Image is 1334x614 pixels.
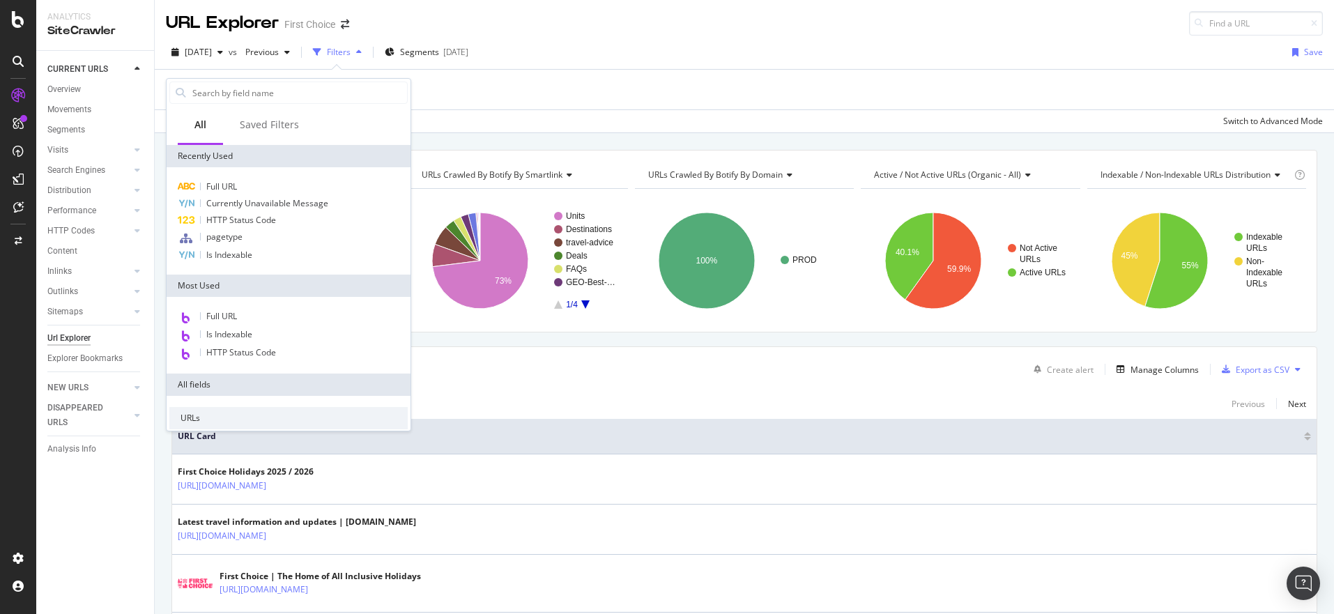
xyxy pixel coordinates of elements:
[47,331,144,346] a: Url Explorer
[178,466,327,478] div: First Choice Holidays 2025 / 2026
[47,224,95,238] div: HTTP Codes
[792,255,817,265] text: PROD
[327,46,351,58] div: Filters
[47,204,130,218] a: Performance
[191,82,407,103] input: Search by field name
[1246,256,1264,266] text: Non-
[167,374,411,396] div: All fields
[696,256,717,266] text: 100%
[1130,364,1199,376] div: Manage Columns
[284,17,335,31] div: First Choice
[178,479,266,493] a: [URL][DOMAIN_NAME]
[240,41,296,63] button: Previous
[871,164,1067,186] h4: Active / Not Active URLs
[566,277,615,287] text: GEO-Best-…
[206,231,243,243] span: pagetype
[47,183,130,198] a: Distribution
[307,41,367,63] button: Filters
[194,118,206,132] div: All
[206,181,237,192] span: Full URL
[1098,164,1291,186] h4: Indexable / Non-Indexable URLs Distribution
[206,328,252,340] span: Is Indexable
[47,351,144,366] a: Explorer Bookmarks
[874,169,1021,181] span: Active / Not Active URLs (organic - all)
[47,204,96,218] div: Performance
[178,529,266,543] a: [URL][DOMAIN_NAME]
[408,200,627,321] svg: A chart.
[220,583,308,597] a: [URL][DOMAIN_NAME]
[1232,395,1265,412] button: Previous
[566,264,587,274] text: FAQs
[422,169,562,181] span: URLs Crawled By Botify By smartlink
[1111,361,1199,378] button: Manage Columns
[1246,268,1282,277] text: Indexable
[47,11,143,23] div: Analytics
[379,41,474,63] button: Segments[DATE]
[47,143,68,158] div: Visits
[1246,243,1267,253] text: URLs
[1020,268,1066,277] text: Active URLs
[185,46,212,58] span: 2025 Aug. 25th
[648,169,783,181] span: URLs Crawled By Botify By domain
[47,163,130,178] a: Search Engines
[206,197,328,209] span: Currently Unavailable Message
[1246,279,1267,289] text: URLs
[47,143,130,158] a: Visits
[166,41,229,63] button: [DATE]
[1287,567,1320,600] div: Open Intercom Messenger
[47,224,130,238] a: HTTP Codes
[1304,46,1323,58] div: Save
[1246,232,1282,242] text: Indexable
[1288,398,1306,410] div: Next
[1047,364,1094,376] div: Create alert
[1236,364,1289,376] div: Export as CSV
[47,62,130,77] a: CURRENT URLS
[47,82,81,97] div: Overview
[419,164,615,186] h4: URLs Crawled By Botify By smartlink
[1020,243,1057,253] text: Not Active
[167,145,411,167] div: Recently Used
[47,401,130,430] a: DISAPPEARED URLS
[1218,110,1323,132] button: Switch to Advanced Mode
[1087,200,1308,321] svg: A chart.
[206,214,276,226] span: HTTP Status Code
[47,284,130,299] a: Outlinks
[47,244,77,259] div: Content
[47,284,78,299] div: Outlinks
[240,46,279,58] span: Previous
[645,164,841,186] h4: URLs Crawled By Botify By domain
[47,102,91,117] div: Movements
[47,62,108,77] div: CURRENT URLS
[47,244,144,259] a: Content
[206,346,276,358] span: HTTP Status Code
[167,275,411,297] div: Most Used
[240,118,299,132] div: Saved Filters
[47,163,105,178] div: Search Engines
[47,381,89,395] div: NEW URLS
[495,276,512,286] text: 73%
[635,200,853,321] svg: A chart.
[400,46,439,58] span: Segments
[567,300,578,309] text: 1/4
[169,407,408,429] div: URLs
[1189,11,1323,36] input: Find a URL
[47,264,130,279] a: Inlinks
[47,264,72,279] div: Inlinks
[47,23,143,39] div: SiteCrawler
[47,82,144,97] a: Overview
[861,200,1081,321] svg: A chart.
[1181,261,1198,270] text: 55%
[178,578,213,588] img: main image
[178,430,1301,443] span: URL Card
[1101,169,1271,181] span: Indexable / Non-Indexable URLs distribution
[229,46,240,58] span: vs
[47,442,96,456] div: Analysis Info
[341,20,349,29] div: arrow-right-arrow-left
[566,224,612,234] text: Destinations
[47,123,144,137] a: Segments
[566,211,585,221] text: Units
[1028,358,1094,381] button: Create alert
